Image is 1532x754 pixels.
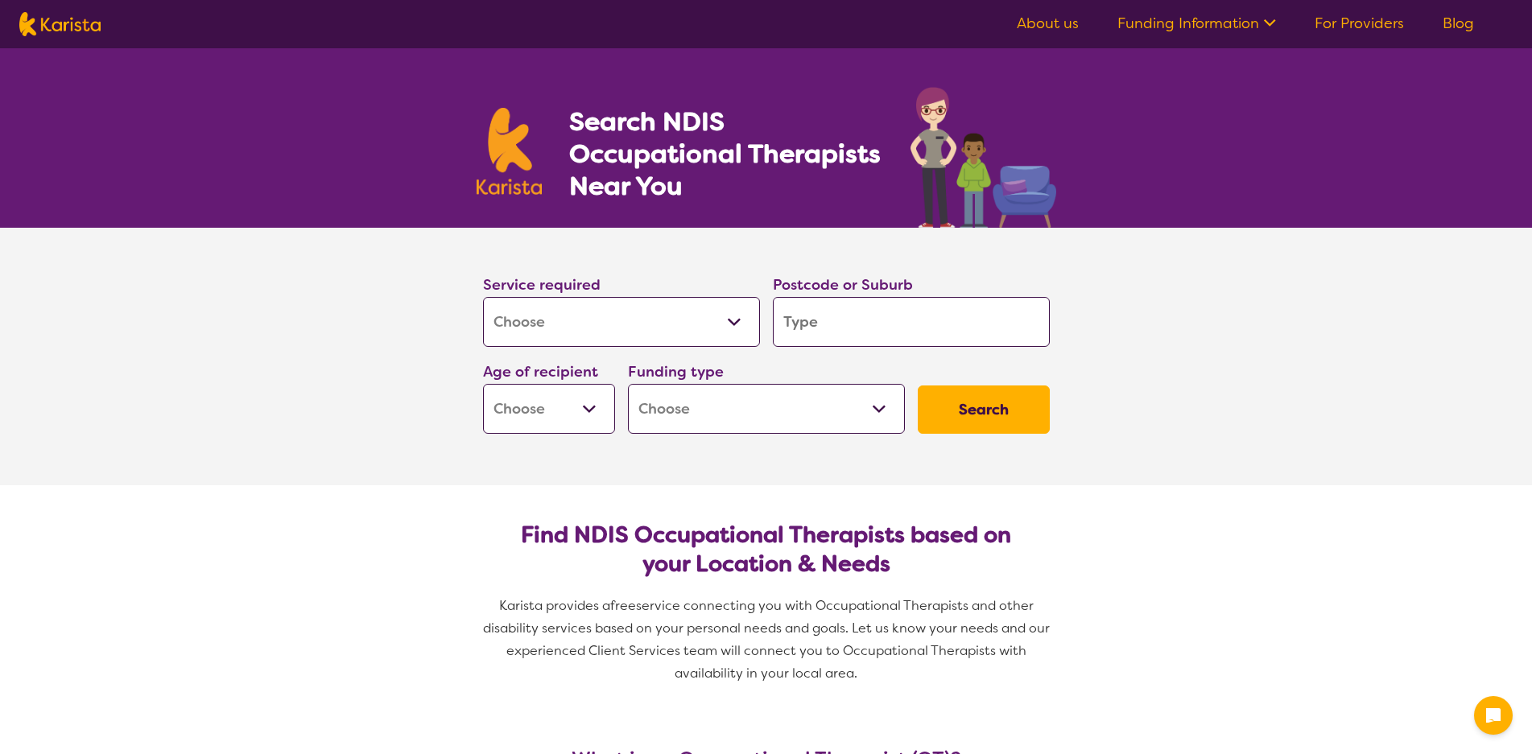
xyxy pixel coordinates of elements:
h2: Find NDIS Occupational Therapists based on your Location & Needs [496,521,1037,579]
button: Search [918,385,1050,434]
img: occupational-therapy [911,87,1056,228]
input: Type [773,297,1050,347]
label: Service required [483,275,601,295]
label: Postcode or Suburb [773,275,913,295]
label: Funding type [628,362,724,381]
span: free [610,597,636,614]
img: Karista logo [19,12,101,36]
span: service connecting you with Occupational Therapists and other disability services based on your p... [483,597,1053,682]
h1: Search NDIS Occupational Therapists Near You [569,105,882,202]
label: Age of recipient [483,362,598,381]
span: Karista provides a [499,597,610,614]
a: Blog [1443,14,1474,33]
a: About us [1017,14,1079,33]
a: Funding Information [1117,14,1276,33]
img: Karista logo [477,108,543,195]
a: For Providers [1315,14,1404,33]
